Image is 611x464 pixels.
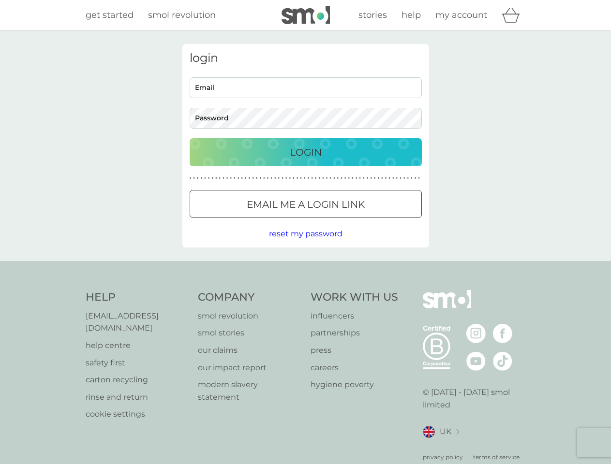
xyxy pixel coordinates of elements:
[396,176,398,181] p: ●
[358,10,387,20] span: stories
[238,176,239,181] p: ●
[311,344,398,357] a: press
[285,176,287,181] p: ●
[402,10,421,20] span: help
[352,176,354,181] p: ●
[311,290,398,305] h4: Work With Us
[198,362,301,374] a: our impact report
[381,176,383,181] p: ●
[493,351,512,371] img: visit the smol Tiktok page
[466,351,486,371] img: visit the smol Youtube page
[423,452,463,462] p: privacy policy
[219,176,221,181] p: ●
[374,176,376,181] p: ●
[326,176,328,181] p: ●
[392,176,394,181] p: ●
[411,176,413,181] p: ●
[493,324,512,343] img: visit the smol Facebook page
[197,176,199,181] p: ●
[333,176,335,181] p: ●
[344,176,346,181] p: ●
[193,176,195,181] p: ●
[198,344,301,357] a: our claims
[204,176,206,181] p: ●
[198,327,301,339] a: smol stories
[358,8,387,22] a: stories
[502,5,526,25] div: basket
[215,176,217,181] p: ●
[190,190,422,218] button: Email me a login link
[278,176,280,181] p: ●
[318,176,320,181] p: ●
[385,176,387,181] p: ●
[198,290,301,305] h4: Company
[208,176,210,181] p: ●
[329,176,331,181] p: ●
[388,176,390,181] p: ●
[148,10,216,20] span: smol revolution
[311,378,398,391] p: hygiene poverty
[423,426,435,438] img: UK flag
[282,6,330,24] img: smol
[407,176,409,181] p: ●
[304,176,306,181] p: ●
[200,176,202,181] p: ●
[456,429,459,435] img: select a new location
[86,374,189,386] a: carton recycling
[270,176,272,181] p: ●
[263,176,265,181] p: ●
[234,176,236,181] p: ●
[363,176,365,181] p: ●
[341,176,343,181] p: ●
[190,51,422,65] h3: login
[86,391,189,404] a: rinse and return
[86,310,189,334] p: [EMAIL_ADDRESS][DOMAIN_NAME]
[282,176,283,181] p: ●
[311,362,398,374] a: careers
[252,176,254,181] p: ●
[269,228,343,240] button: reset my password
[290,145,322,160] p: Login
[249,176,251,181] p: ●
[269,229,343,238] span: reset my password
[359,176,361,181] p: ●
[86,8,134,22] a: get started
[300,176,302,181] p: ●
[256,176,258,181] p: ●
[322,176,324,181] p: ●
[198,378,301,403] a: modern slavery statement
[311,327,398,339] a: partnerships
[259,176,261,181] p: ●
[241,176,243,181] p: ●
[466,324,486,343] img: visit the smol Instagram page
[293,176,295,181] p: ●
[267,176,269,181] p: ●
[86,357,189,369] a: safety first
[245,176,247,181] p: ●
[198,310,301,322] a: smol revolution
[473,452,520,462] a: terms of service
[86,339,189,352] a: help centre
[311,310,398,322] a: influencers
[230,176,232,181] p: ●
[86,10,134,20] span: get started
[337,176,339,181] p: ●
[226,176,228,181] p: ●
[86,408,189,420] a: cookie settings
[403,176,405,181] p: ●
[348,176,350,181] p: ●
[308,176,310,181] p: ●
[311,176,313,181] p: ●
[297,176,298,181] p: ●
[418,176,420,181] p: ●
